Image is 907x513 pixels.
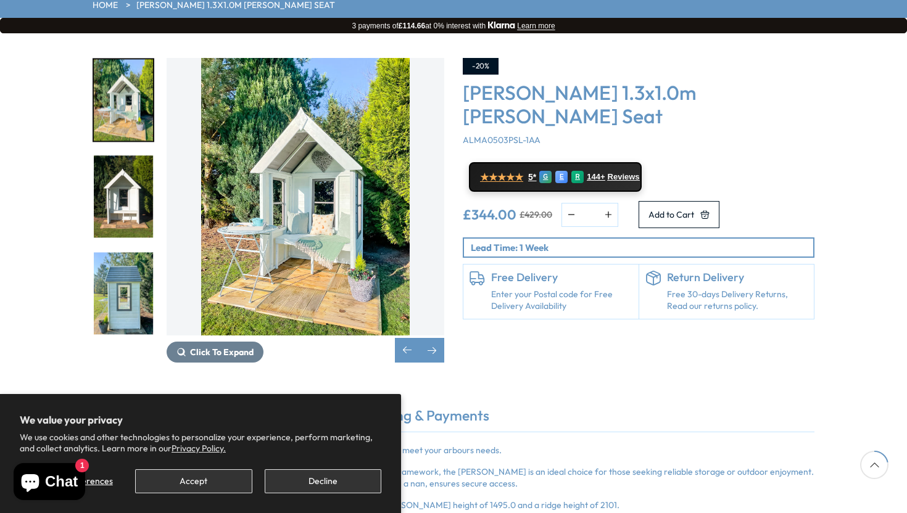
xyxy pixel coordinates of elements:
img: DSC_7254_200x200.jpg [94,156,153,238]
span: 144+ [587,172,605,182]
inbox-online-store-chat: Shopify online store chat [10,463,89,503]
a: ★★★★★ 5* G E R 144+ Reviews [469,162,642,192]
a: Enter your Postal code for Free Delivery Availability [491,289,632,313]
h6: Free Delivery [491,271,632,284]
ins: £344.00 [463,208,516,221]
button: Add to Cart [639,201,719,228]
div: G [539,171,552,183]
div: 2 / 10 [167,58,444,363]
div: E [555,171,568,183]
img: IMG_4885_200x200.jpg [94,59,153,141]
span: ★★★★★ [480,171,523,183]
button: Accept [135,469,252,493]
div: -20% [463,58,499,75]
div: R [571,171,584,183]
span: Reviews [608,172,640,182]
p: The pressure treated base coat adds protection, and the shed stands at an [PERSON_NAME] height of... [93,499,814,512]
a: Privacy Policy. [172,443,226,454]
p: Lead Time: 1 Week [471,241,813,254]
span: ALMA0503PSL-1AA [463,134,540,146]
button: Click To Expand [167,342,263,363]
span: Click To Expand [190,347,254,358]
p: Featuring a various sizes aperture, constructed without windows, and sturdy 0 framework, the [PER... [93,466,814,490]
h3: [PERSON_NAME] 1.3x1.0m [PERSON_NAME] Seat [463,81,814,128]
div: 4 / 10 [93,251,154,335]
h2: We value your privacy [20,414,381,426]
div: 2 / 10 [93,58,154,142]
img: Shire Almarie 1.3x1.0m Arbour Seat [167,58,444,335]
img: IMG_4904_200x200.jpg [94,252,153,334]
div: 3 / 10 [93,155,154,239]
h6: Return Delivery [667,271,808,284]
span: Add to Cart [648,210,694,219]
del: £429.00 [520,210,552,219]
p: Presenting the [PERSON_NAME], a practical and functional solution designed to meet your arbours n... [93,445,814,457]
button: Decline [265,469,381,493]
p: We use cookies and other technologies to personalize your experience, perform marketing, and coll... [20,432,381,454]
a: Shipping & Payments [345,406,502,432]
p: Free 30-days Delivery Returns, Read our returns policy. [667,289,808,313]
div: Next slide [420,338,444,363]
div: Previous slide [395,338,420,363]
